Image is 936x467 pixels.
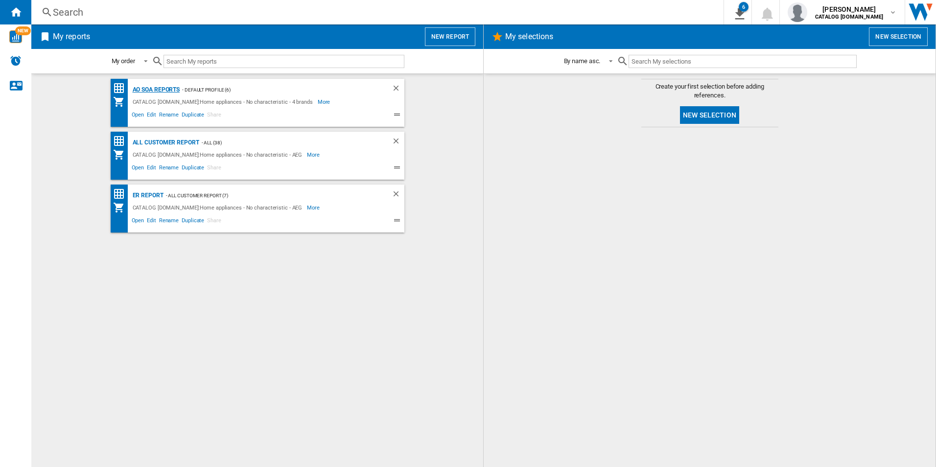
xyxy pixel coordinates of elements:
span: More [307,149,321,161]
span: Open [130,216,146,228]
div: Delete [392,137,404,149]
span: Rename [158,110,180,122]
span: More [318,96,332,108]
span: Create your first selection before adding references. [641,82,778,100]
span: Open [130,110,146,122]
h2: My reports [51,27,92,46]
div: Delete [392,84,404,96]
div: My Assortment [113,149,130,161]
div: CATALOG [DOMAIN_NAME]:Home appliances - No characteristic - AEG [130,202,307,213]
div: - All Customer Report (7) [164,189,372,202]
button: New report [425,27,475,46]
div: CATALOG [DOMAIN_NAME]:Home appliances - No characteristic - 4 brands [130,96,318,108]
div: By name asc. [564,57,601,65]
img: profile.jpg [788,2,807,22]
input: Search My selections [629,55,856,68]
div: Price Matrix [113,135,130,147]
span: More [307,202,321,213]
span: Duplicate [180,163,206,175]
div: 6 [739,2,749,12]
div: All Customer Report [130,137,199,149]
div: My order [112,57,135,65]
div: - ALL (38) [199,137,372,149]
b: CATALOG [DOMAIN_NAME] [815,14,883,20]
img: alerts-logo.svg [10,55,22,67]
span: Share [206,216,223,228]
span: Open [130,163,146,175]
span: Share [206,163,223,175]
span: Rename [158,216,180,228]
div: - Default profile (6) [180,84,372,96]
div: CATALOG [DOMAIN_NAME]:Home appliances - No characteristic - AEG [130,149,307,161]
span: Share [206,110,223,122]
div: AO SOA Reports [130,84,180,96]
button: New selection [869,27,928,46]
span: Edit [145,163,158,175]
img: wise-card.svg [9,30,22,43]
div: Delete [392,189,404,202]
span: Duplicate [180,110,206,122]
button: New selection [680,106,739,124]
div: ER Report [130,189,164,202]
input: Search My reports [164,55,404,68]
span: [PERSON_NAME] [815,4,883,14]
div: My Assortment [113,96,130,108]
h2: My selections [503,27,555,46]
div: My Assortment [113,202,130,213]
div: Search [53,5,698,19]
span: Rename [158,163,180,175]
span: Edit [145,110,158,122]
div: Price Matrix [113,188,130,200]
span: Edit [145,216,158,228]
div: Price Matrix [113,82,130,94]
span: NEW [15,26,31,35]
span: Duplicate [180,216,206,228]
